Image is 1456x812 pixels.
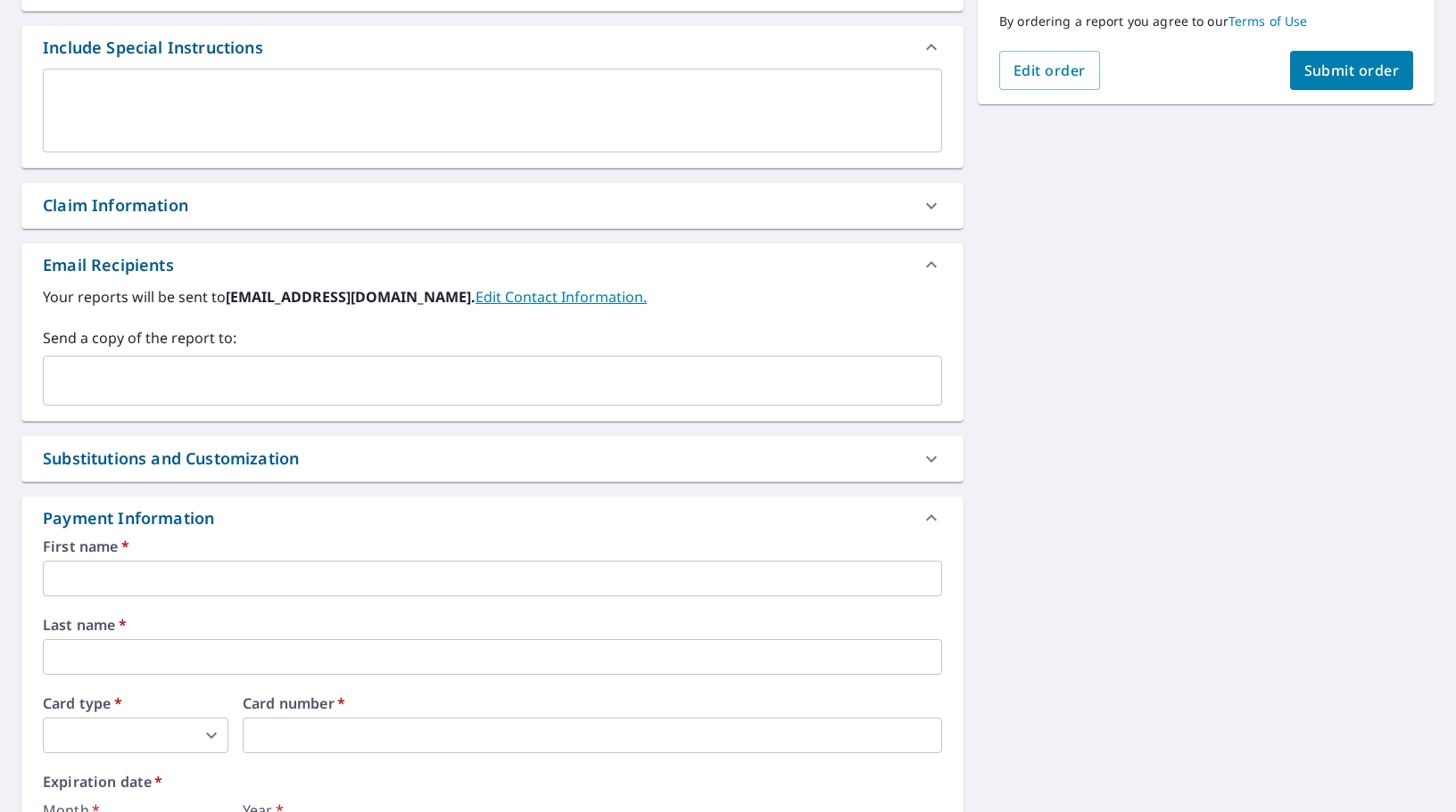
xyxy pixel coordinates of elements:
span: Submit order [1304,61,1400,80]
a: Terms of Use [1228,12,1308,29]
label: Card number [243,696,942,710]
label: Expiration date [43,775,942,789]
label: Last name [43,618,942,632]
div: Claim Information [21,183,964,228]
p: By ordering a report you agree to our [999,13,1413,29]
div: Email Recipients [43,253,174,277]
b: [EMAIL_ADDRESS][DOMAIN_NAME]. [226,287,476,307]
span: Edit order [1013,61,1086,80]
div: Include Special Instructions [43,36,263,60]
label: Send a copy of the report to: [43,327,942,349]
label: Your reports will be sent to [43,286,942,308]
div: Claim Information [43,193,188,217]
a: EditContactInfo [476,287,647,307]
div: Payment Information [21,496,964,539]
div: Include Special Instructions [21,26,964,69]
div: Payment Information [43,506,221,530]
div: ​ [43,718,228,753]
button: Edit order [999,51,1100,90]
div: Substitutions and Customization [43,447,299,471]
label: Card type [43,696,228,710]
div: Email Recipients [21,243,964,286]
label: First name [43,539,942,554]
button: Submit order [1290,51,1414,90]
div: Substitutions and Customization [21,436,964,481]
